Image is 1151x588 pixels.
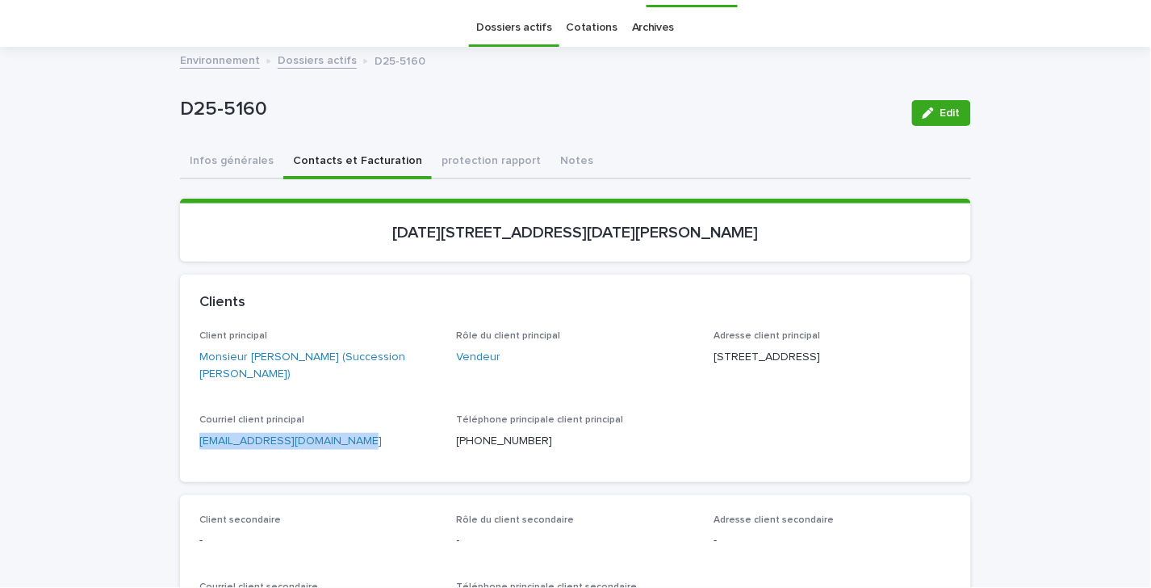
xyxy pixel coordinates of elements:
p: [STREET_ADDRESS] [714,349,952,366]
a: Monsieur [PERSON_NAME] (Succession [PERSON_NAME]) [199,349,437,383]
p: [PHONE_NUMBER] [457,433,695,450]
button: Contacts et Facturation [283,145,432,179]
span: Rôle du client secondaire [457,515,575,525]
a: Dossiers actifs [476,9,551,47]
span: Adresse client principal [714,331,820,341]
p: D25-5160 [180,98,899,121]
span: Client secondaire [199,515,281,525]
p: [DATE][STREET_ADDRESS][DATE][PERSON_NAME] [199,223,952,242]
span: Edit [940,107,961,119]
button: Infos générales [180,145,283,179]
span: Adresse client secondaire [714,515,834,525]
a: Environnement [180,50,260,69]
p: - [714,532,952,549]
span: Courriel client principal [199,415,304,425]
button: Notes [550,145,603,179]
h2: Clients [199,294,245,312]
span: Rôle du client principal [457,331,561,341]
a: Vendeur [457,349,501,366]
a: Cotations [567,9,617,47]
a: Dossiers actifs [278,50,357,69]
p: - [199,532,437,549]
button: Edit [912,100,971,126]
span: Client principal [199,331,267,341]
a: Archives [632,9,675,47]
button: protection rapport [432,145,550,179]
a: [EMAIL_ADDRESS][DOMAIN_NAME] [199,435,382,447]
p: D25-5160 [375,51,425,69]
span: Téléphone principale client principal [457,415,624,425]
p: - [457,532,695,549]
